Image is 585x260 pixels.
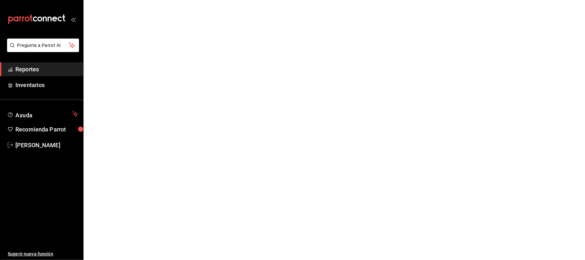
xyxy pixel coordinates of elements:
span: Recomienda Parrot [15,125,78,134]
button: Pregunta a Parrot AI [7,39,79,52]
span: Ayuda [15,110,70,118]
span: Sugerir nueva función [8,251,78,257]
span: Reportes [15,65,78,74]
a: Pregunta a Parrot AI [4,47,79,53]
span: Inventarios [15,81,78,89]
button: open_drawer_menu [71,17,76,22]
span: [PERSON_NAME] [15,141,78,149]
span: Pregunta a Parrot AI [17,42,69,49]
